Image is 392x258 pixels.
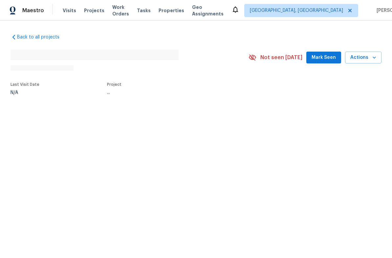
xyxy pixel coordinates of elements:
span: Work Orders [112,4,129,17]
span: Properties [159,7,184,14]
span: [GEOGRAPHIC_DATA], [GEOGRAPHIC_DATA] [250,7,343,14]
span: Mark Seen [312,54,336,62]
a: Back to all projects [11,34,74,40]
span: Visits [63,7,76,14]
span: Projects [84,7,104,14]
span: Tasks [137,8,151,13]
span: Not seen [DATE] [260,54,302,61]
div: ... [107,90,233,95]
div: N/A [11,90,39,95]
button: Actions [345,52,381,64]
span: Project [107,82,121,86]
span: Last Visit Date [11,82,39,86]
span: Maestro [22,7,44,14]
button: Mark Seen [306,52,341,64]
span: Geo Assignments [192,4,224,17]
span: Actions [350,54,376,62]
